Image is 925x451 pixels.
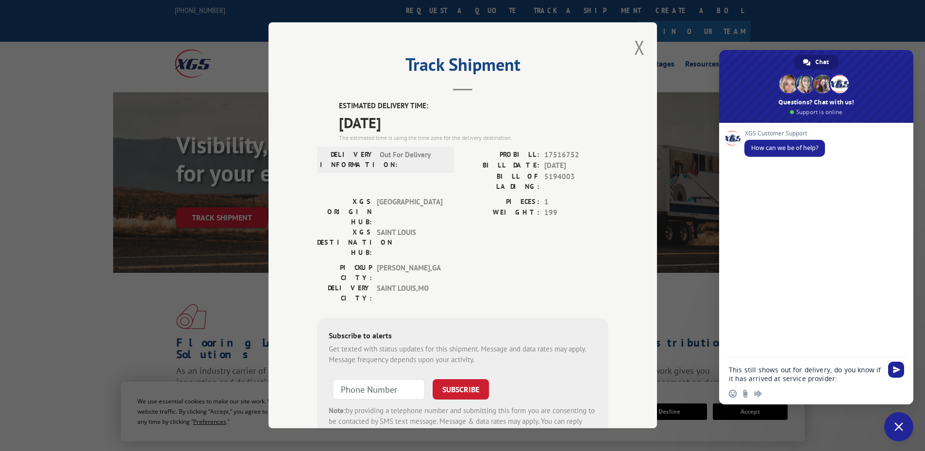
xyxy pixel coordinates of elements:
label: ESTIMATED DELIVERY TIME: [339,101,608,112]
label: DELIVERY CITY: [317,283,372,303]
span: How can we be of help? [751,144,818,152]
div: Get texted with status updates for this shipment. Message and data rates may apply. Message frequ... [329,344,597,366]
label: PROBILL: [463,150,539,161]
span: Out For Delivery [380,150,445,170]
span: Send a file [741,390,749,398]
label: PICKUP CITY: [317,263,372,283]
label: BILL DATE: [463,161,539,172]
span: Chat [815,55,829,69]
span: Insert an emoji [729,390,737,398]
div: Chat [794,55,839,69]
span: SAINT LOUIS [377,227,442,258]
span: 199 [544,208,608,219]
label: BILL OF LADING: [463,171,539,192]
label: XGS DESTINATION HUB: [317,227,372,258]
span: [PERSON_NAME] , GA [377,263,442,283]
span: Send [888,362,904,378]
span: Audio message [754,390,762,398]
div: The estimated time is using the time zone for the delivery destination. [339,134,608,142]
span: 17516752 [544,150,608,161]
div: by providing a telephone number and submitting this form you are consenting to be contacted by SM... [329,405,597,438]
span: 1 [544,197,608,208]
span: SAINT LOUIS , MO [377,283,442,303]
span: [DATE] [339,112,608,134]
label: PIECES: [463,197,539,208]
div: Close chat [884,412,913,441]
span: XGS Customer Support [744,130,825,137]
span: 5194003 [544,171,608,192]
span: [GEOGRAPHIC_DATA] [377,197,442,227]
textarea: Compose your message... [729,366,882,383]
button: Close modal [634,34,645,60]
div: Subscribe to alerts [329,330,597,344]
input: Phone Number [333,379,425,400]
label: WEIGHT: [463,208,539,219]
label: XGS ORIGIN HUB: [317,197,372,227]
span: [DATE] [544,161,608,172]
h2: Track Shipment [317,58,608,76]
strong: Note: [329,406,346,415]
label: DELIVERY INFORMATION: [320,150,375,170]
button: SUBSCRIBE [433,379,489,400]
